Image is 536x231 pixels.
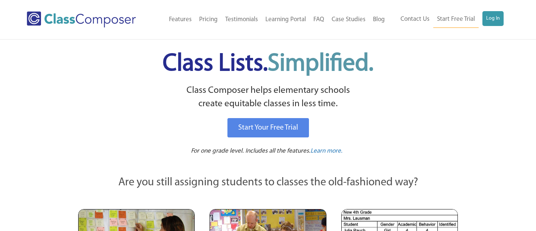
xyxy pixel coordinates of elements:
nav: Header Menu [153,12,389,28]
p: Class Composer helps elementary schools create equitable classes in less time. [77,84,459,111]
span: Start Your Free Trial [238,124,298,131]
img: Class Composer [27,12,136,27]
a: Start Free Trial [433,11,479,28]
span: Class Lists. [163,52,373,76]
a: Contact Us [397,11,433,27]
span: For one grade level. Includes all the features. [191,148,310,154]
a: Blog [369,12,389,28]
a: Case Studies [328,12,369,28]
a: Features [165,12,195,28]
span: Learn more. [310,148,342,154]
a: Learn more. [310,147,342,156]
a: FAQ [310,12,328,28]
a: Log In [482,11,504,26]
a: Learning Portal [262,12,310,28]
span: Simplified. [268,52,373,76]
p: Are you still assigning students to classes the old-fashioned way? [78,175,458,191]
nav: Header Menu [389,11,504,28]
a: Pricing [195,12,221,28]
a: Testimonials [221,12,262,28]
a: Start Your Free Trial [227,118,309,137]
